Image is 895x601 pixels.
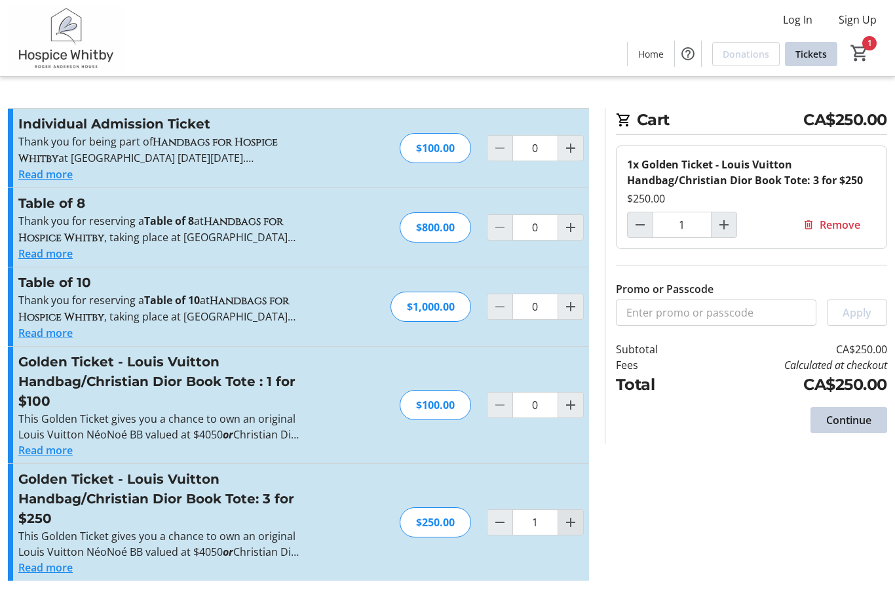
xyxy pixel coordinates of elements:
[785,42,837,66] a: Tickets
[18,166,73,182] button: Read more
[223,427,233,442] em: or
[558,393,583,417] button: Increment by one
[18,411,305,442] p: This Golden Ticket gives you a chance to own an original Louis Vuitton NéoNoé BB valued at $4050 ...
[144,293,200,307] strong: Table of 10
[558,510,583,535] button: Increment by one
[400,507,471,537] div: $250.00
[512,294,558,320] input: Table of 10 Quantity
[695,357,887,373] td: Calculated at checkout
[627,157,876,188] div: 1x Golden Ticket - Louis Vuitton Handbag/Christian Dior Book Tote: 3 for $250
[723,47,769,61] span: Donations
[695,341,887,357] td: CA$250.00
[18,292,305,325] p: Thank you for reserving a at , taking place at [GEOGRAPHIC_DATA] [DATE][DATE].
[848,41,871,65] button: Cart
[839,12,877,28] span: Sign Up
[616,300,816,326] input: Enter promo or passcode
[826,412,871,428] span: Continue
[512,135,558,161] input: Individual Admission Ticket Quantity
[616,108,887,135] h2: Cart
[390,292,471,322] div: $1,000.00
[795,47,827,61] span: Tickets
[512,214,558,241] input: Table of 8 Quantity
[558,294,583,319] button: Increment by one
[843,305,871,320] span: Apply
[18,246,73,262] button: Read more
[18,193,305,213] h3: Table of 8
[18,528,305,560] p: This Golden Ticket gives you a chance to own an original Louis Vuitton NéoNoé BB valued at $4050 ...
[616,281,714,297] label: Promo or Passcode
[772,9,823,30] button: Log In
[695,373,887,397] td: CA$250.00
[512,509,558,535] input: Golden Ticket - Louis Vuitton Handbag/Christian Dior Book Tote: 3 for $250 Quantity
[787,212,876,238] button: Remove
[803,108,887,132] span: CA$250.00
[616,341,695,357] td: Subtotal
[628,212,653,237] button: Decrement by one
[638,47,664,61] span: Home
[653,212,712,238] input: Golden Ticket - Louis Vuitton Handbag/Christian Dior Book Tote: 3 for $250 Quantity
[783,12,812,28] span: Log In
[810,407,887,433] button: Continue
[558,215,583,240] button: Increment by one
[558,136,583,161] button: Increment by one
[18,134,305,166] p: Thank you for being part of at [GEOGRAPHIC_DATA] [DATE][DATE].
[616,373,695,397] td: Total
[400,212,471,242] div: $800.00
[487,510,512,535] button: Decrement by one
[627,191,876,206] div: $250.00
[512,392,558,418] input: Golden Ticket - Louis Vuitton Handbag/Christian Dior Book Tote : 1 for $100 Quantity
[18,273,305,292] h3: Table of 10
[675,41,701,67] button: Help
[144,214,194,228] strong: Table of 8
[712,212,736,237] button: Increment by one
[18,469,305,528] h3: Golden Ticket - Louis Vuitton Handbag/Christian Dior Book Tote: 3 for $250
[8,5,124,71] img: Hospice Whitby's Logo
[628,42,674,66] a: Home
[18,213,305,246] p: Thank you for reserving a at , taking place at [GEOGRAPHIC_DATA] [DATE][DATE].
[18,442,73,458] button: Read more
[828,9,887,30] button: Sign Up
[827,300,887,326] button: Apply
[820,217,860,233] span: Remove
[18,352,305,411] h3: Golden Ticket - Louis Vuitton Handbag/Christian Dior Book Tote : 1 for $100
[400,390,471,420] div: $100.00
[400,133,471,163] div: $100.00
[18,325,73,341] button: Read more
[18,114,305,134] h3: Individual Admission Ticket
[223,545,233,559] em: or
[712,42,780,66] a: Donations
[18,560,73,575] button: Read more
[616,357,695,373] td: Fees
